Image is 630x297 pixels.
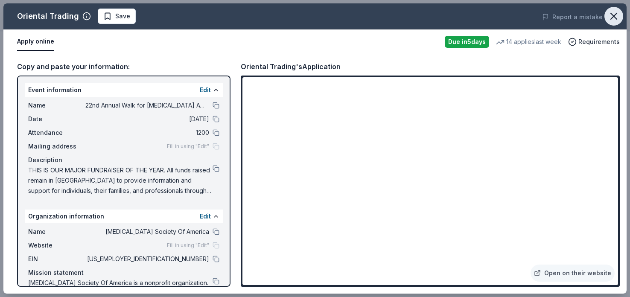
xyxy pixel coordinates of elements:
[28,165,213,196] span: THIS IS OUR MAJOR FUNDRAISER OF THE YEAR. All funds raised remain in [GEOGRAPHIC_DATA] to provide...
[167,143,209,150] span: Fill in using "Edit"
[28,155,219,165] div: Description
[568,37,620,47] button: Requirements
[167,242,209,249] span: Fill in using "Edit"
[28,128,85,138] span: Attendance
[28,141,85,151] span: Mailing address
[17,9,79,23] div: Oriental Trading
[115,11,130,21] span: Save
[531,265,615,282] a: Open on their website
[200,85,211,95] button: Edit
[542,12,603,22] button: Report a mistake
[28,227,85,237] span: Name
[445,36,489,48] div: Due in 5 days
[28,100,85,111] span: Name
[200,211,211,221] button: Edit
[25,210,223,223] div: Organization information
[25,83,223,97] div: Event information
[85,100,209,111] span: 22nd Annual Walk for [MEDICAL_DATA] Awareness and Acceptance
[496,37,561,47] div: 14 applies last week
[28,268,219,278] div: Mission statement
[28,254,85,264] span: EIN
[17,61,230,72] div: Copy and paste your information:
[85,128,209,138] span: 1200
[241,61,341,72] div: Oriental Trading's Application
[28,240,85,250] span: Website
[17,33,54,51] button: Apply online
[85,114,209,124] span: [DATE]
[28,114,85,124] span: Date
[85,227,209,237] span: [MEDICAL_DATA] Society Of America
[98,9,136,24] button: Save
[578,37,620,47] span: Requirements
[85,254,209,264] span: [US_EMPLOYER_IDENTIFICATION_NUMBER]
